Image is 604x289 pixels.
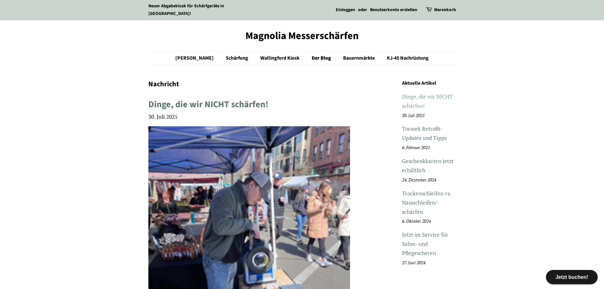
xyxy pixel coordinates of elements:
font: Schärfung [226,55,248,62]
font: Magnolia Messerschärfen [245,29,359,43]
a: Der Blog [307,52,337,65]
font: Wallingford Kiosk [260,55,300,62]
a: Dinge, die wir NICHT schärfen! [402,93,453,109]
font: 27. Juni 2024 [402,260,425,266]
font: Bauernmärkte [343,55,375,62]
font: oder [358,7,367,13]
font: [PERSON_NAME] [175,55,214,62]
a: KJ-45 Nachrüstung [382,52,429,65]
a: Neuer Abgabekiosk für Schärfgeräte in [GEOGRAPHIC_DATA]! [148,3,224,17]
font: Nachricht [148,79,179,89]
a: Tormek Retrofit-Updates und Tipps [402,125,447,141]
a: Schärfung [221,52,255,65]
font: 24. Dezember 2024 [402,177,436,183]
font: Jetzt buchen! [555,274,588,280]
a: Geschenkkarten jetzt erhältlich [402,157,453,174]
a: Jetzt im Service für Salon- und Pflegescheren [402,231,448,257]
a: Bauernmärkte [338,52,381,65]
font: Der Blog [312,55,331,62]
font: 6. Oktober 2024 [402,218,431,224]
font: Warenkorb [434,7,456,13]
font: 6. Februar 2025 [402,145,430,150]
a: Wallingford Kiosk [256,52,306,65]
a: Trockenschleifen vs. Nassschleifen/-schärfen [402,190,451,215]
font: 30. Juli 2025 [402,113,425,118]
font: KJ-45 Nachrüstung [387,55,429,62]
font: Aktuelle Artikel [402,80,436,87]
a: Einloggen [336,7,355,13]
a: [PERSON_NAME] [175,52,220,65]
a: Dinge, die wir NICHT schärfen! [148,98,269,111]
font: 30. Juli 2025 [148,113,178,120]
a: Warenkorb [434,6,456,14]
a: Magnolia Messerschärfen [148,30,456,42]
a: Benutzerkonto erstellen [370,7,417,13]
